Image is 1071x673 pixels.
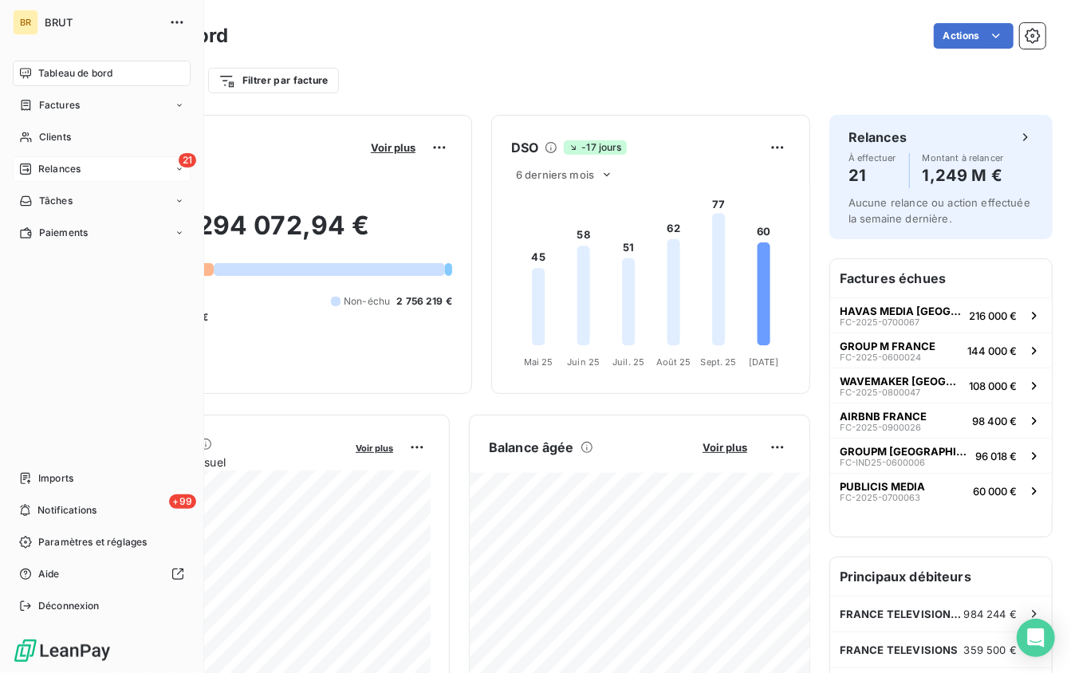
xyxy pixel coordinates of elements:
span: FC-2025-0700063 [840,493,920,502]
button: Voir plus [351,440,398,455]
span: À effectuer [849,153,896,163]
button: PUBLICIS MEDIAFC-2025-070006360 000 € [830,473,1052,508]
span: 2 756 219 € [396,294,452,309]
span: AIRBNB FRANCE [840,410,927,423]
span: FC-2025-0900026 [840,423,921,432]
tspan: Juin 25 [567,356,600,368]
button: WAVEMAKER [GEOGRAPHIC_DATA]FC-2025-0800047108 000 € [830,368,1052,403]
span: +99 [169,494,196,509]
tspan: [DATE] [749,356,779,368]
h6: Relances [849,128,907,147]
span: Notifications [37,503,96,518]
span: FRANCE TELEVISION PUBLICITE [840,608,964,620]
span: GROUPM [GEOGRAPHIC_DATA] [840,445,969,458]
span: FC-2025-0700067 [840,317,919,327]
span: BRUT [45,16,159,29]
span: Imports [38,471,73,486]
span: Chiffre d'affaires mensuel [90,454,345,470]
span: 144 000 € [967,344,1017,357]
span: FC-2025-0800047 [840,388,920,397]
span: FRANCE TELEVISIONS [840,643,959,656]
div: BR [13,10,38,35]
h6: Factures échues [830,259,1052,297]
span: GROUP M FRANCE [840,340,935,352]
button: GROUP M FRANCEFC-2025-0600024144 000 € [830,333,1052,368]
span: Paiements [39,226,88,240]
span: Montant à relancer [923,153,1004,163]
span: Voir plus [356,443,393,454]
button: Actions [934,23,1014,49]
h2: 4 294 072,94 € [90,210,452,258]
span: FC-IND25-0600006 [840,458,925,467]
span: 60 000 € [973,485,1017,498]
span: 96 018 € [975,450,1017,462]
button: Voir plus [698,440,752,455]
h4: 1,249 M € [923,163,1004,188]
tspan: Sept. 25 [701,356,737,368]
span: 6 derniers mois [516,168,594,181]
span: Voir plus [371,141,415,154]
button: Filtrer par facture [208,68,339,93]
button: HAVAS MEDIA [GEOGRAPHIC_DATA]FC-2025-0700067216 000 € [830,297,1052,333]
button: GROUPM [GEOGRAPHIC_DATA]FC-IND25-060000696 018 € [830,438,1052,473]
h6: Principaux débiteurs [830,557,1052,596]
span: Non-échu [344,294,390,309]
tspan: Mai 25 [524,356,553,368]
span: Aucune relance ou action effectuée la semaine dernière. [849,196,1030,225]
span: WAVEMAKER [GEOGRAPHIC_DATA] [840,375,963,388]
span: Paramètres et réglages [38,535,147,549]
h4: 21 [849,163,896,188]
span: Tâches [39,194,73,208]
div: Open Intercom Messenger [1017,619,1055,657]
span: Aide [38,567,60,581]
span: 359 500 € [964,643,1017,656]
span: Relances [38,162,81,176]
span: -17 jours [564,140,626,155]
h6: DSO [511,138,538,157]
img: Logo LeanPay [13,638,112,663]
tspan: Août 25 [656,356,691,368]
span: Clients [39,130,71,144]
span: Voir plus [703,441,747,454]
span: 108 000 € [969,380,1017,392]
button: AIRBNB FRANCEFC-2025-090002698 400 € [830,403,1052,438]
button: Voir plus [366,140,420,155]
span: 984 244 € [964,608,1017,620]
span: Tableau de bord [38,66,112,81]
a: Aide [13,561,191,587]
span: 98 400 € [972,415,1017,427]
span: Déconnexion [38,599,100,613]
h6: Balance âgée [489,438,574,457]
span: PUBLICIS MEDIA [840,480,925,493]
span: HAVAS MEDIA [GEOGRAPHIC_DATA] [840,305,963,317]
span: Factures [39,98,80,112]
span: 216 000 € [969,309,1017,322]
tspan: Juil. 25 [612,356,644,368]
span: FC-2025-0600024 [840,352,921,362]
span: 21 [179,153,196,167]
